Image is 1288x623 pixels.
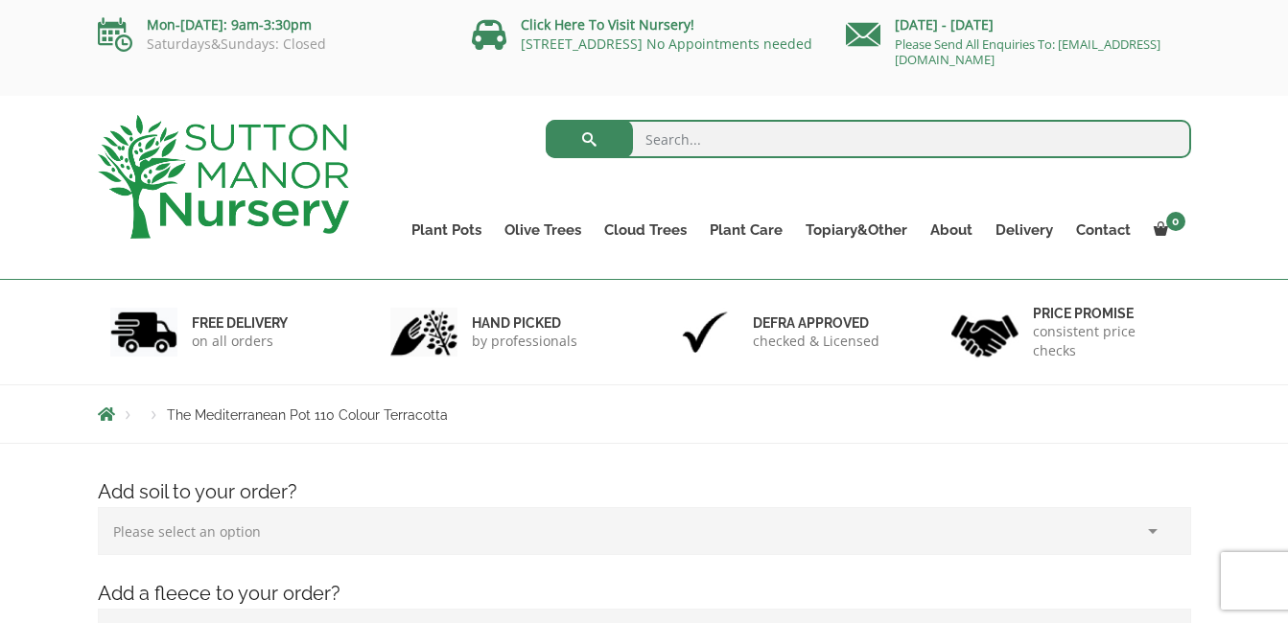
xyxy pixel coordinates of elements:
h6: FREE DELIVERY [192,314,288,332]
h6: Price promise [1033,305,1179,322]
a: Click Here To Visit Nursery! [521,15,694,34]
a: Cloud Trees [593,217,698,243]
nav: Breadcrumbs [98,406,1191,422]
img: 4.jpg [951,303,1019,361]
h6: Defra approved [753,314,879,332]
a: Topiary&Other [794,217,919,243]
span: 0 [1166,212,1185,231]
a: Please Send All Enquiries To: [EMAIL_ADDRESS][DOMAIN_NAME] [895,35,1160,68]
p: checked & Licensed [753,332,879,351]
a: Olive Trees [493,217,593,243]
a: [STREET_ADDRESS] No Appointments needed [521,35,812,53]
p: Saturdays&Sundays: Closed [98,36,443,52]
h4: Add soil to your order? [83,477,1206,507]
a: 0 [1142,217,1191,243]
a: About [919,217,984,243]
h4: Add a fleece to your order? [83,579,1206,609]
h6: hand picked [472,314,577,332]
a: Plant Pots [400,217,493,243]
p: [DATE] - [DATE] [846,13,1191,36]
img: 1.jpg [110,308,177,357]
p: Mon-[DATE]: 9am-3:30pm [98,13,443,36]
p: consistent price checks [1033,322,1179,360]
p: on all orders [192,332,288,351]
span: The Mediterranean Pot 110 Colour Terracotta [167,407,448,423]
p: by professionals [472,332,577,351]
a: Plant Care [698,217,794,243]
a: Contact [1065,217,1142,243]
img: logo [98,115,349,239]
img: 2.jpg [390,308,457,357]
input: Search... [546,120,1191,158]
img: 3.jpg [671,308,738,357]
a: Delivery [984,217,1065,243]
